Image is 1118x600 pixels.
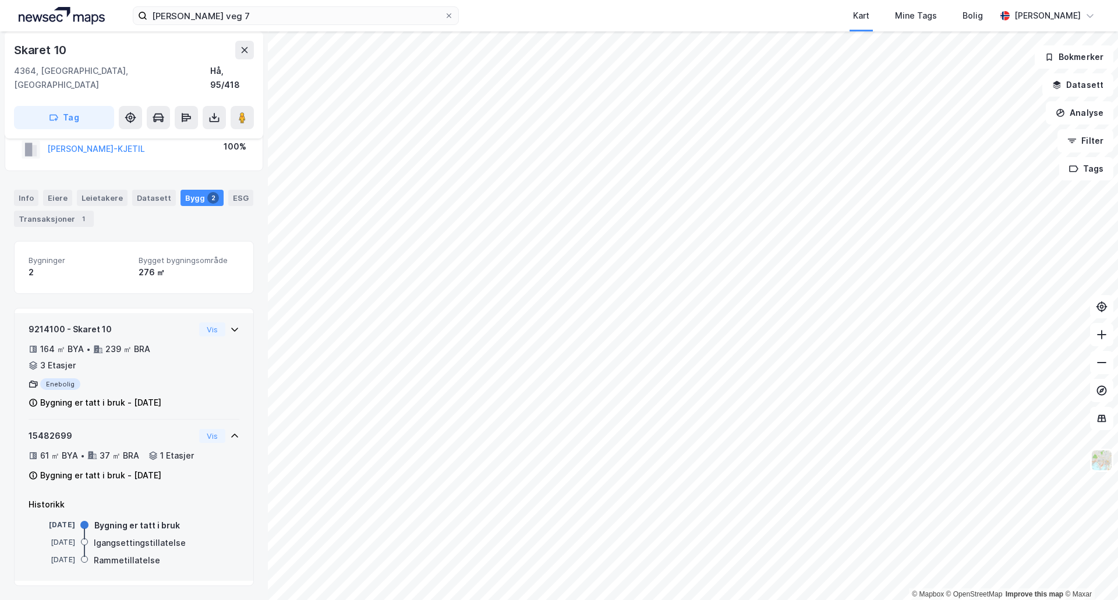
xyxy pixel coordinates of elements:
div: [DATE] [29,537,75,548]
div: Kart [853,9,869,23]
div: 3 Etasjer [40,358,76,372]
iframe: Chat Widget [1060,544,1118,600]
div: 15482699 [29,429,194,443]
div: 61 ㎡ BYA [40,449,78,463]
img: logo.a4113a55bc3d86da70a041830d287a7e.svg [19,7,105,24]
div: Bygg [181,190,224,206]
div: 1 [77,213,89,225]
div: Bolig [963,9,983,23]
div: Leietakere [77,190,128,206]
div: Bygning er tatt i bruk - [DATE] [40,468,161,482]
a: Improve this map [1006,590,1063,598]
img: Z [1091,449,1113,471]
button: Tags [1059,157,1113,180]
div: Kontrollprogram for chat [1060,544,1118,600]
div: Info [14,190,38,206]
div: 2 [29,265,129,279]
button: Filter [1057,129,1113,152]
a: OpenStreetMap [946,590,1003,598]
span: Bygget bygningsområde [139,255,239,265]
div: ESG [228,190,253,206]
div: [DATE] [29,520,75,530]
div: 4364, [GEOGRAPHIC_DATA], [GEOGRAPHIC_DATA] [14,64,210,92]
div: • [80,451,85,460]
div: Eiere [43,190,72,206]
button: Datasett [1042,73,1113,97]
div: Datasett [132,190,176,206]
div: 100% [224,140,246,154]
div: • [86,345,91,354]
div: [DATE] [29,555,75,565]
div: [PERSON_NAME] [1014,9,1081,23]
div: Transaksjoner [14,211,94,227]
div: Igangsettingstillatelse [94,536,186,550]
div: 9214100 - Skaret 10 [29,322,194,336]
div: 276 ㎡ [139,265,239,279]
div: Skaret 10 [14,41,69,59]
button: Vis [199,429,225,443]
button: Vis [199,322,225,336]
div: Bygning er tatt i bruk - [DATE] [40,396,161,410]
div: Rammetillatelse [94,553,160,567]
button: Analyse [1046,101,1113,125]
div: 164 ㎡ BYA [40,342,84,356]
span: Bygninger [29,255,129,265]
button: Bokmerker [1035,45,1113,69]
button: Tag [14,106,114,129]
div: Hå, 95/418 [210,64,254,92]
div: Mine Tags [895,9,937,23]
div: 2 [207,192,219,204]
a: Mapbox [912,590,944,598]
div: 239 ㎡ BRA [105,342,150,356]
div: 1 Etasjer [160,449,194,463]
div: Bygning er tatt i bruk [94,519,180,532]
input: Søk på adresse, matrikkel, gårdeiere, leietakere eller personer [147,7,444,24]
div: Historikk [29,498,239,512]
div: 37 ㎡ BRA [100,449,139,463]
